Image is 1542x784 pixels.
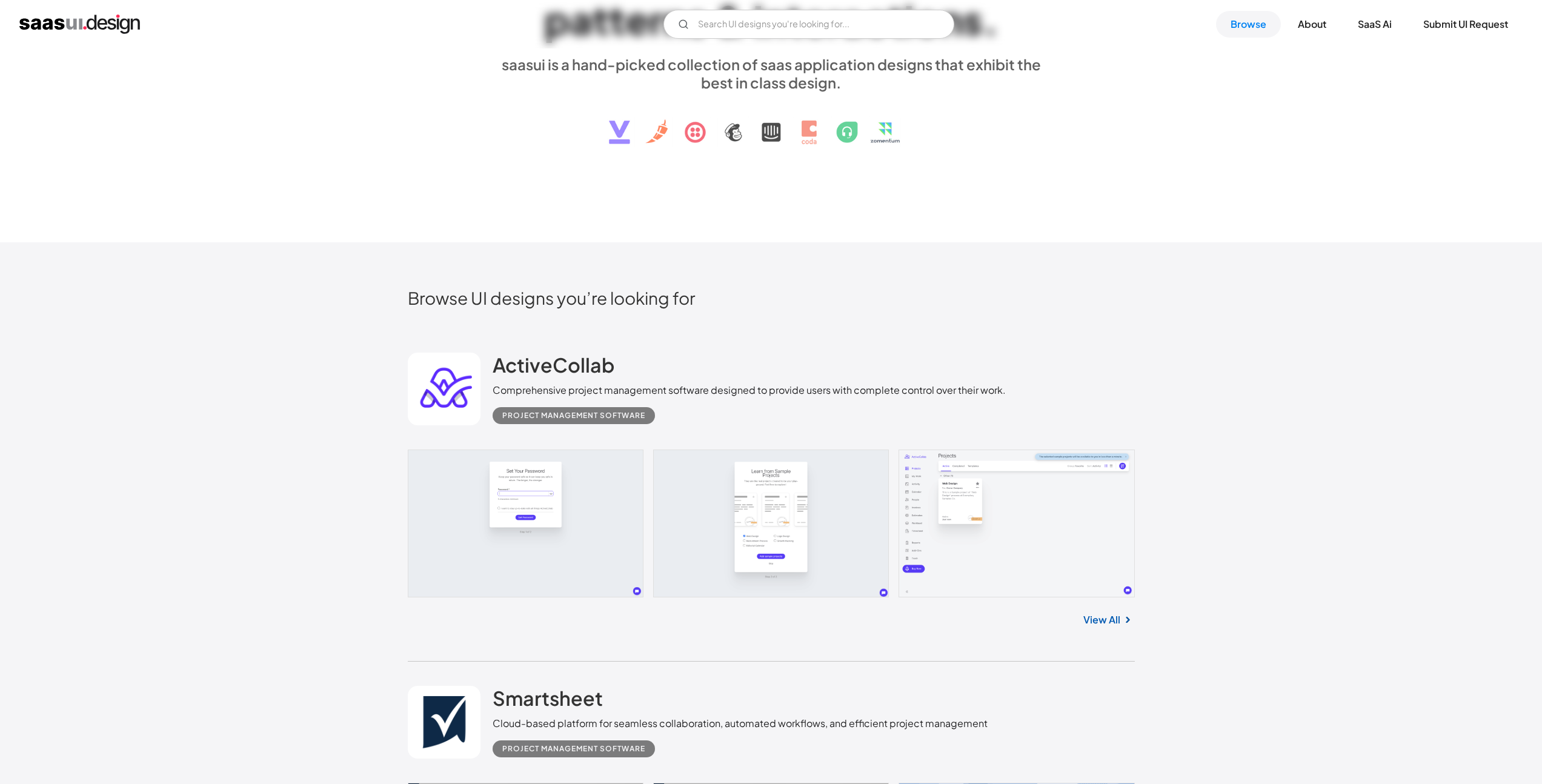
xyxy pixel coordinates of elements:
[1343,11,1406,38] a: SaaS Ai
[493,353,614,383] a: ActiveCollab
[493,353,614,377] h2: ActiveCollab
[588,91,955,154] img: text, icon, saas logo
[663,10,954,39] input: Search UI designs you're looking for...
[1083,613,1120,627] a: View All
[493,716,988,731] div: Cloud-based platform for seamless collaboration, automated workflows, and efficient project manag...
[1409,11,1523,38] a: Submit UI Request
[502,408,645,423] div: Project Management Software
[1216,11,1281,38] a: Browse
[493,686,603,710] h2: Smartsheet
[493,383,1006,397] div: Comprehensive project management software designed to provide users with complete control over th...
[502,742,645,756] div: Project Management Software
[19,15,140,34] a: home
[1283,11,1341,38] a: About
[493,55,1050,91] div: saasui is a hand-picked collection of saas application designs that exhibit the best in class des...
[408,287,1135,308] h2: Browse UI designs you’re looking for
[493,686,603,716] a: Smartsheet
[663,10,954,39] form: Email Form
